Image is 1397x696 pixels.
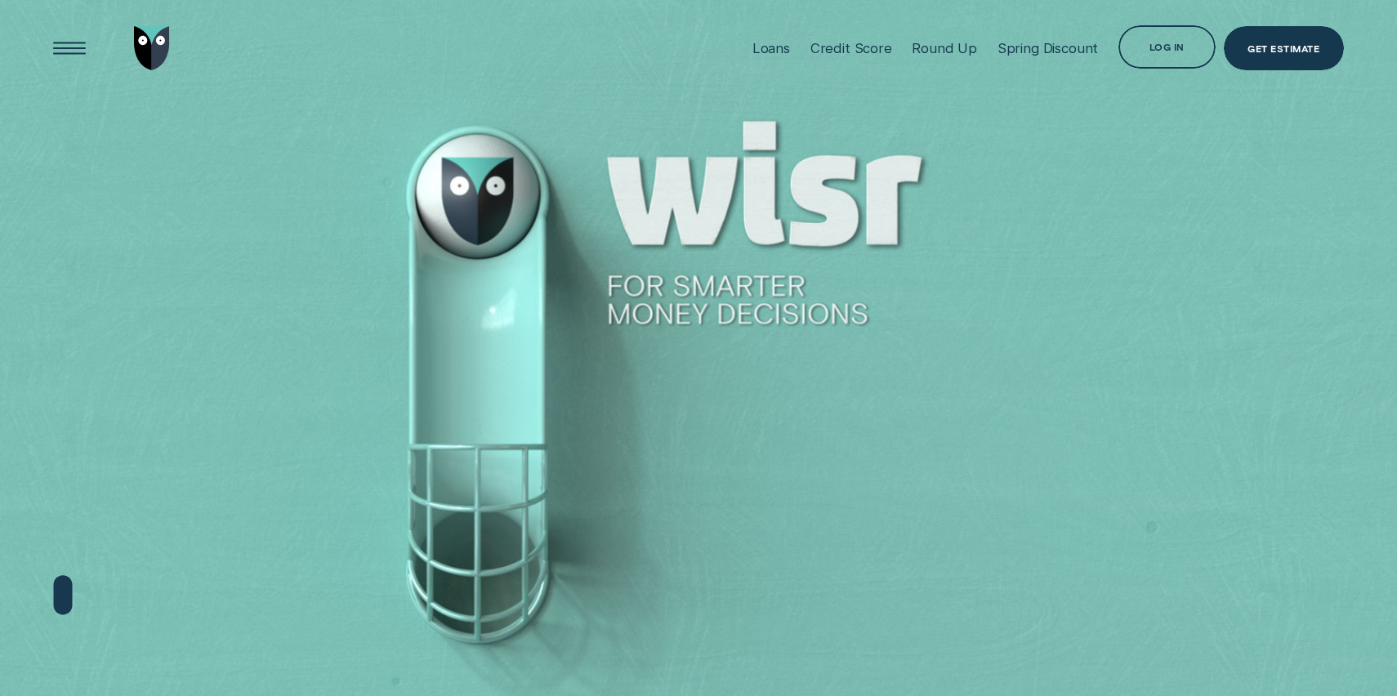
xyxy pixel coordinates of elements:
div: Round Up [912,40,977,56]
button: Open Menu [47,26,91,69]
div: Credit Score [810,40,892,56]
img: Wisr [134,26,171,69]
div: Loans [752,40,790,56]
button: Log in [1118,25,1216,69]
div: Spring Discount [998,40,1098,56]
a: Get Estimate [1224,26,1344,69]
